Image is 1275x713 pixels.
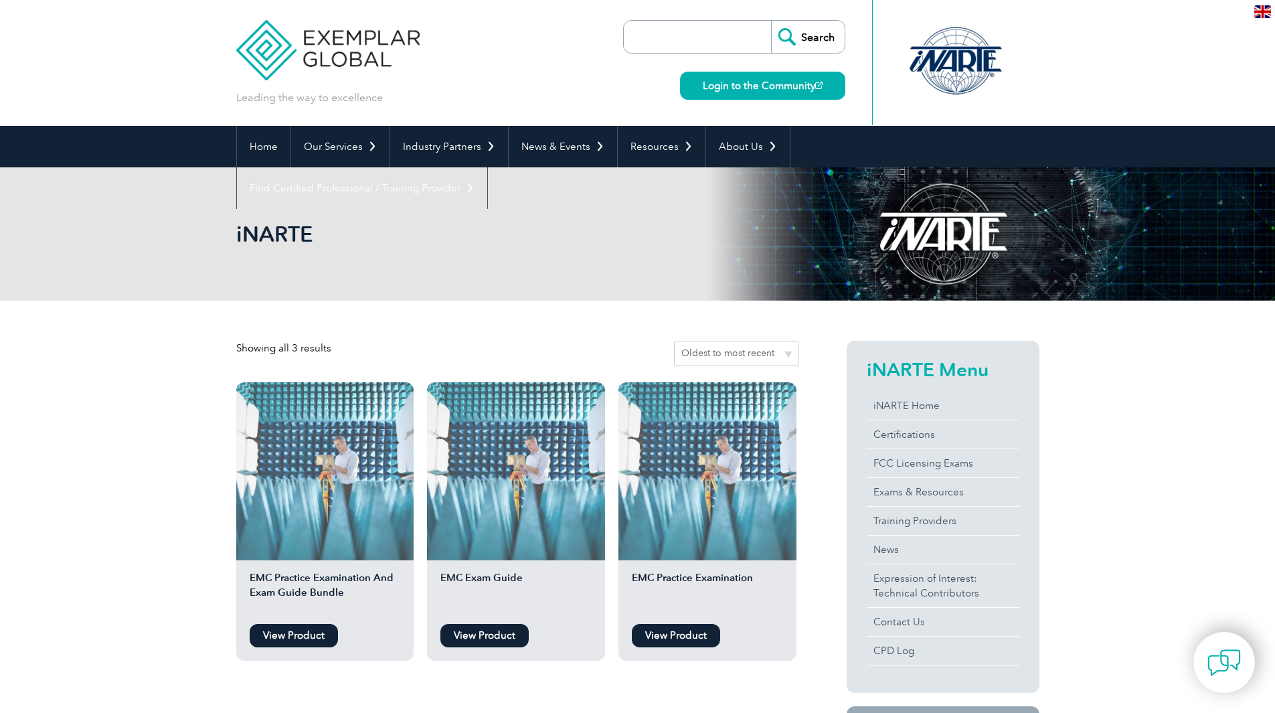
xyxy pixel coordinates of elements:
[867,449,1019,477] a: FCC Licensing Exams
[867,478,1019,506] a: Exams & Resources
[771,21,845,53] input: Search
[291,126,390,167] a: Our Services
[1207,646,1241,680] img: contact-chat.png
[867,392,1019,420] a: iNARTE Home
[680,72,845,100] a: Login to the Community
[632,624,720,647] a: View Product
[674,341,798,366] select: Shop order
[236,382,414,617] a: EMC Practice Examination And Exam Guide Bundle
[867,507,1019,535] a: Training Providers
[427,382,605,560] img: EMC Exam Guide
[867,420,1019,449] a: Certifications
[1254,5,1271,18] img: en
[250,624,338,647] a: View Product
[236,570,414,617] h2: EMC Practice Examination And Exam Guide Bundle
[236,90,383,105] p: Leading the way to excellence
[440,624,529,647] a: View Product
[237,167,487,209] a: Find Certified Professional / Training Provider
[237,126,290,167] a: Home
[618,382,796,560] img: EMC Practice Examination
[390,126,508,167] a: Industry Partners
[867,359,1019,380] h2: iNARTE Menu
[236,221,750,247] h1: iNARTE
[427,570,605,617] h2: EMC Exam Guide
[867,637,1019,665] a: CPD Log
[618,126,705,167] a: Resources
[815,82,823,89] img: open_square.png
[618,382,796,617] a: EMC Practice Examination
[867,608,1019,636] a: Contact Us
[236,382,414,560] img: EMC Practice Examination And Exam Guide Bundle
[427,382,605,617] a: EMC Exam Guide
[236,341,331,355] p: Showing all 3 results
[867,564,1019,607] a: Expression of Interest:Technical Contributors
[706,126,790,167] a: About Us
[867,536,1019,564] a: News
[618,570,796,617] h2: EMC Practice Examination
[509,126,617,167] a: News & Events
